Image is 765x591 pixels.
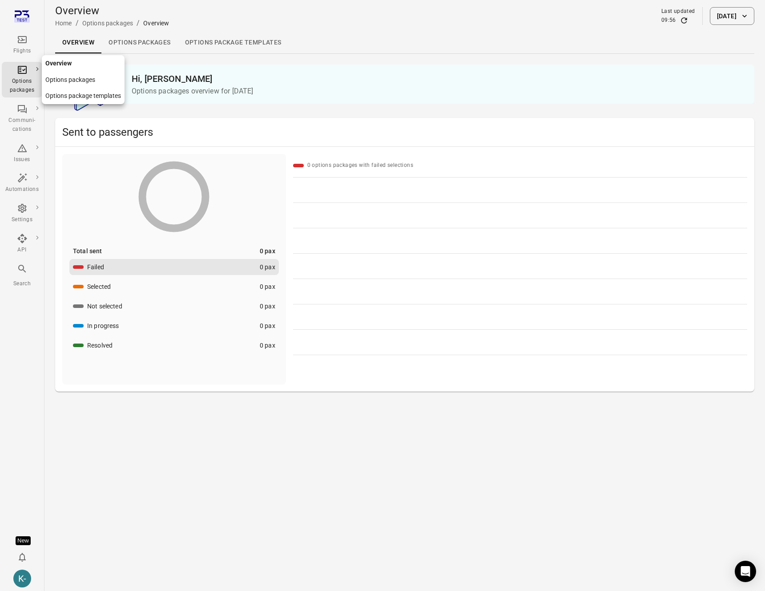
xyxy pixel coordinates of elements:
[680,16,688,25] button: Refresh data
[5,77,39,95] div: Options packages
[5,47,39,56] div: Flights
[82,20,133,27] a: Options packages
[10,566,35,591] button: Kristinn - avilabs
[137,18,140,28] li: /
[5,279,39,288] div: Search
[87,282,111,291] div: Selected
[260,247,275,255] div: 0 pax
[661,7,695,16] div: Last updated
[62,125,747,139] h2: Sent to passengers
[87,321,119,330] div: In progress
[5,155,39,164] div: Issues
[101,32,177,53] a: Options packages
[5,246,39,255] div: API
[87,263,104,271] div: Failed
[55,4,169,18] h1: Overview
[143,19,169,28] div: Overview
[5,116,39,134] div: Communi-cations
[55,32,754,53] div: Local navigation
[260,282,275,291] div: 0 pax
[73,247,102,255] div: Total sent
[5,215,39,224] div: Settings
[178,32,289,53] a: Options package Templates
[132,72,747,86] h2: Hi, [PERSON_NAME]
[42,72,125,88] a: Options packages
[42,55,125,104] nav: Local navigation
[13,548,31,566] button: Notifications
[42,88,125,104] a: Options package templates
[5,185,39,194] div: Automations
[260,341,275,350] div: 0 pax
[661,16,676,25] div: 09:56
[710,7,754,25] button: [DATE]
[260,321,275,330] div: 0 pax
[55,20,72,27] a: Home
[13,570,31,587] div: K-
[55,32,101,53] a: Overview
[87,341,113,350] div: Resolved
[260,263,275,271] div: 0 pax
[307,161,413,170] div: 0 options packages with failed selections
[87,302,122,311] div: Not selected
[16,536,31,545] div: Tooltip anchor
[260,302,275,311] div: 0 pax
[42,55,125,72] a: Overview
[55,18,169,28] nav: Breadcrumbs
[735,561,756,582] div: Open Intercom Messenger
[76,18,79,28] li: /
[132,86,747,97] p: Options packages overview for [DATE]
